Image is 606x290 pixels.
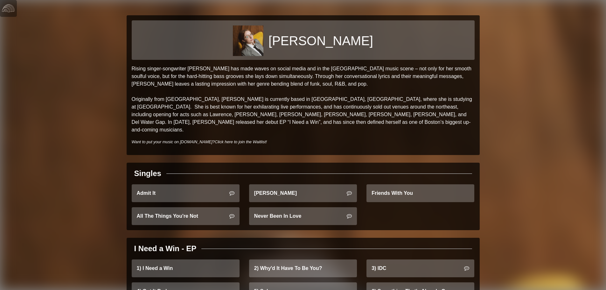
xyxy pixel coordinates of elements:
[249,207,357,225] a: Never Been In Love
[249,184,357,202] a: [PERSON_NAME]
[249,259,357,277] a: 2) Why'd It Have To Be You?
[215,139,267,144] a: Click here to join the Waitlist!
[366,184,474,202] a: Friends With You
[268,33,373,48] h1: [PERSON_NAME]
[132,207,240,225] a: All The Things You're Not
[233,25,263,56] img: 1c06b16bafab32be28fd6b644e47a8de953edc2593069ddeec5c2bec21d63cb6.jpg
[132,65,475,134] p: Rising singer-songwriter [PERSON_NAME] has made waves on social media and in the [GEOGRAPHIC_DATA...
[366,259,474,277] a: 3) IDC
[132,184,240,202] a: Admit It
[134,168,161,179] div: Singles
[132,139,267,144] i: Want to put your music on [DOMAIN_NAME]?
[132,259,240,277] a: 1) I Need a Win
[134,243,197,254] div: I Need a Win - EP
[2,2,15,15] img: logo-white-4c48a5e4bebecaebe01ca5a9d34031cfd3d4ef9ae749242e8c4bf12ef99f53e8.png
